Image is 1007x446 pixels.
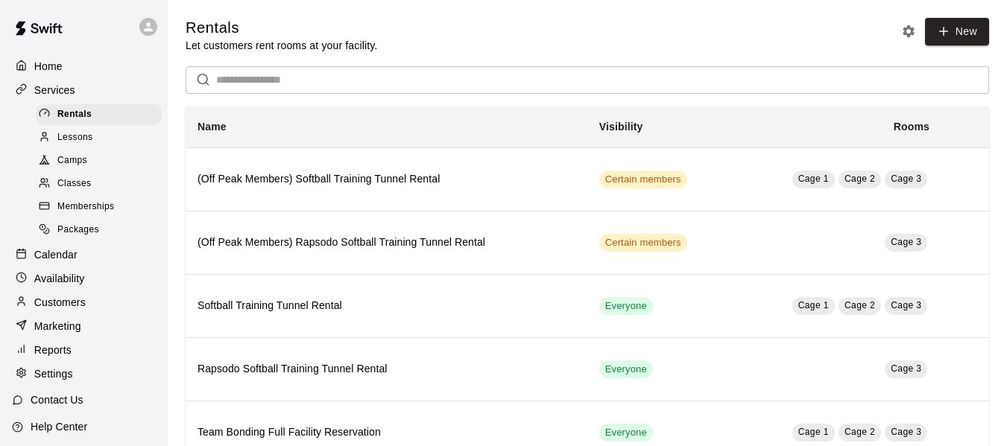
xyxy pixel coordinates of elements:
b: Rooms [894,121,929,133]
a: Calendar [12,243,156,266]
p: Contact Us [31,392,83,407]
a: Home [12,55,156,77]
div: This service is visible to all of your customers [599,360,653,378]
h6: (Off Peak Members) Softball Training Tunnel Rental [198,171,575,188]
div: Lessons [36,127,162,148]
span: Packages [57,223,99,238]
span: Cage 2 [845,173,875,184]
div: This service is visible to all of your customers [599,297,653,315]
div: This service is visible to only customers with certain memberships. Check the service pricing for... [599,171,687,188]
a: New [925,18,989,45]
span: Cage 1 [798,300,829,310]
p: Services [34,83,75,98]
p: Help Center [31,419,87,434]
a: Customers [12,291,156,313]
a: Reports [12,339,156,361]
div: Packages [36,220,162,240]
h6: (Off Peak Members) Rapsodo Softball Training Tunnel Rental [198,235,575,251]
span: Cage 3 [891,427,921,437]
span: Everyone [599,426,653,440]
p: Calendar [34,247,78,262]
p: Availability [34,271,85,286]
b: Name [198,121,227,133]
p: Reports [34,343,72,357]
a: Marketing [12,315,156,337]
div: Camps [36,150,162,171]
span: Lessons [57,130,93,145]
div: Classes [36,173,162,194]
div: This service is visible to only customers with certain memberships. Check the service pricing for... [599,234,687,252]
span: Certain members [599,173,687,187]
p: Let customers rent rooms at your facility. [186,38,377,53]
span: Cage 3 [891,363,921,374]
span: Cage 3 [891,300,921,310]
h6: Softball Training Tunnel Rental [198,298,575,314]
a: Memberships [36,196,168,219]
h5: Rentals [186,18,377,38]
p: Customers [34,295,86,310]
span: Certain members [599,236,687,250]
a: Packages [36,219,168,242]
div: Memberships [36,197,162,217]
a: Availability [12,267,156,290]
span: Memberships [57,200,114,214]
a: Settings [12,363,156,385]
div: This service is visible to all of your customers [599,424,653,442]
span: Everyone [599,363,653,377]
span: Cage 3 [891,237,921,247]
span: Cage 2 [845,300,875,310]
span: Everyone [599,299,653,313]
span: Rentals [57,107,92,122]
span: Cage 1 [798,427,829,437]
p: Home [34,59,63,74]
span: Cage 1 [798,173,829,184]
b: Visibility [599,121,643,133]
p: Settings [34,366,73,381]
span: Camps [57,153,87,168]
a: Rentals [36,103,168,126]
a: Classes [36,173,168,196]
p: Marketing [34,319,81,334]
a: Camps [36,150,168,173]
a: Services [12,79,156,101]
h6: Team Bonding Full Facility Reservation [198,424,575,441]
h6: Rapsodo Softball Training Tunnel Rental [198,361,575,377]
span: Cage 2 [845,427,875,437]
span: Classes [57,176,91,191]
div: Rentals [36,104,162,125]
button: Rental settings [897,20,920,42]
a: Lessons [36,126,168,149]
span: Cage 3 [891,173,921,184]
